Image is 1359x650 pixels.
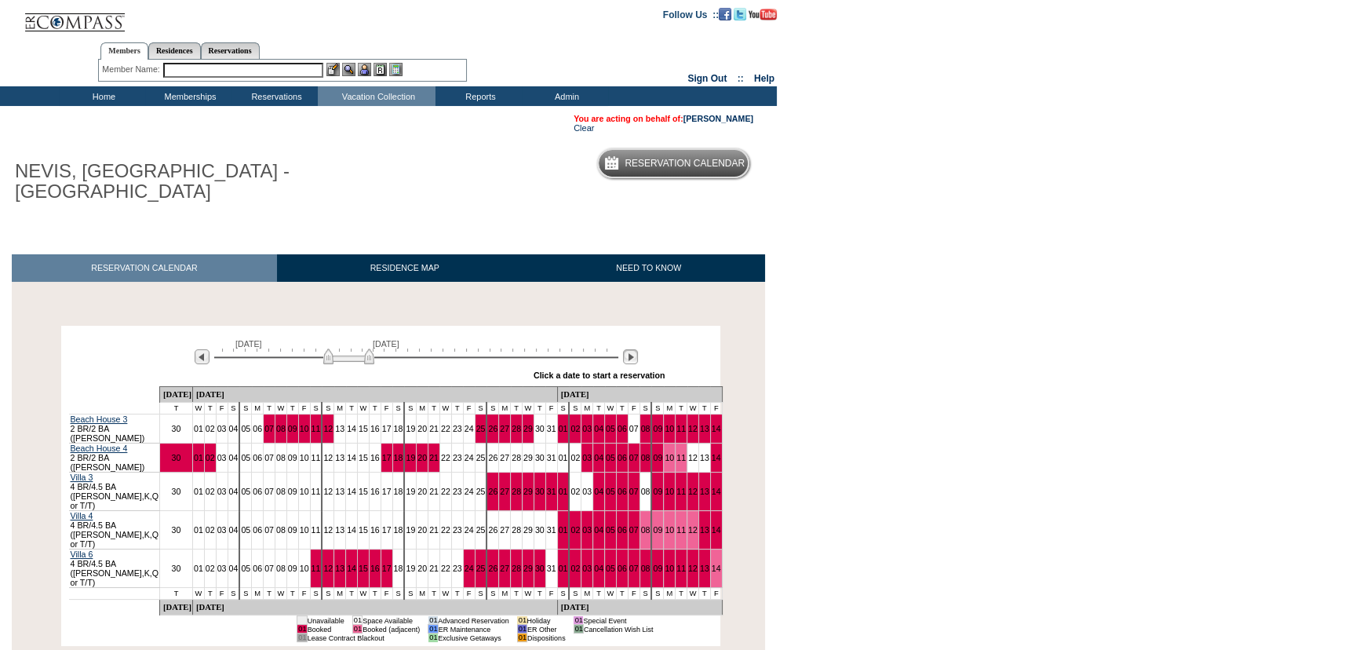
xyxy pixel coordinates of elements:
[663,8,719,20] td: Follow Us ::
[12,158,363,206] h1: NEVIS, [GEOGRAPHIC_DATA] - [GEOGRAPHIC_DATA]
[417,487,427,496] a: 20
[688,487,698,496] a: 12
[276,525,286,535] a: 08
[574,114,753,123] span: You are acting on behalf of:
[252,403,264,414] td: M
[264,453,274,462] a: 07
[629,487,639,496] a: 07
[71,550,93,559] a: Villa 6
[547,564,556,573] a: 31
[389,63,403,76] img: b_calculator.gif
[394,453,403,462] a: 18
[453,487,462,496] a: 23
[229,564,239,573] a: 04
[194,453,203,462] a: 01
[606,564,615,573] a: 05
[342,63,355,76] img: View
[276,424,286,433] a: 08
[172,424,181,433] a: 30
[532,254,765,282] a: NEED TO KNOW
[547,424,556,433] a: 31
[370,525,380,535] a: 16
[453,564,462,573] a: 23
[476,525,486,535] a: 25
[594,453,603,462] a: 04
[229,424,239,433] a: 04
[559,424,568,433] a: 01
[523,424,533,433] a: 29
[625,159,745,169] h5: Reservation Calendar
[618,564,627,573] a: 06
[394,424,403,433] a: 18
[700,424,709,433] a: 13
[754,73,774,84] a: Help
[217,525,227,535] a: 03
[312,453,321,462] a: 11
[241,487,250,496] a: 05
[201,42,260,59] a: Reservations
[206,564,215,573] a: 02
[370,564,380,573] a: 16
[441,564,450,573] a: 22
[277,254,533,282] a: RESIDENCE MAP
[172,487,181,496] a: 30
[312,525,321,535] a: 11
[288,487,297,496] a: 09
[417,403,428,414] td: M
[688,453,698,462] a: 12
[359,453,368,462] a: 15
[323,453,333,462] a: 12
[194,525,203,535] a: 01
[194,487,203,496] a: 01
[488,487,497,496] a: 26
[653,564,662,573] a: 09
[653,487,662,496] a: 09
[453,453,462,462] a: 23
[512,487,521,496] a: 28
[382,525,392,535] a: 17
[439,403,451,414] td: W
[570,487,580,496] a: 02
[676,453,686,462] a: 11
[665,487,674,496] a: 10
[749,9,777,20] img: Subscribe to our YouTube Channel
[665,525,674,535] a: 10
[570,424,580,433] a: 02
[347,424,356,433] a: 14
[429,487,439,496] a: 21
[676,487,686,496] a: 11
[623,349,638,364] img: Next
[523,525,533,535] a: 29
[476,453,486,462] a: 25
[347,525,356,535] a: 14
[582,487,592,496] a: 03
[712,424,721,433] a: 14
[195,349,209,364] img: Previous
[476,424,486,433] a: 25
[582,564,592,573] a: 03
[206,424,215,433] a: 02
[382,564,392,573] a: 17
[687,73,727,84] a: Sign Out
[653,525,662,535] a: 09
[451,403,463,414] td: T
[712,525,721,535] a: 14
[326,63,340,76] img: b_edit.gif
[323,564,333,573] a: 12
[160,387,193,403] td: [DATE]
[318,86,435,106] td: Vacation Collection
[406,453,415,462] a: 19
[347,487,356,496] a: 14
[700,487,709,496] a: 13
[406,424,415,433] a: 19
[665,453,674,462] a: 10
[523,487,533,496] a: 29
[264,487,274,496] a: 07
[370,453,380,462] a: 16
[300,564,309,573] a: 10
[465,564,474,573] a: 24
[335,525,344,535] a: 13
[359,424,368,433] a: 15
[435,86,522,106] td: Reports
[606,525,615,535] a: 05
